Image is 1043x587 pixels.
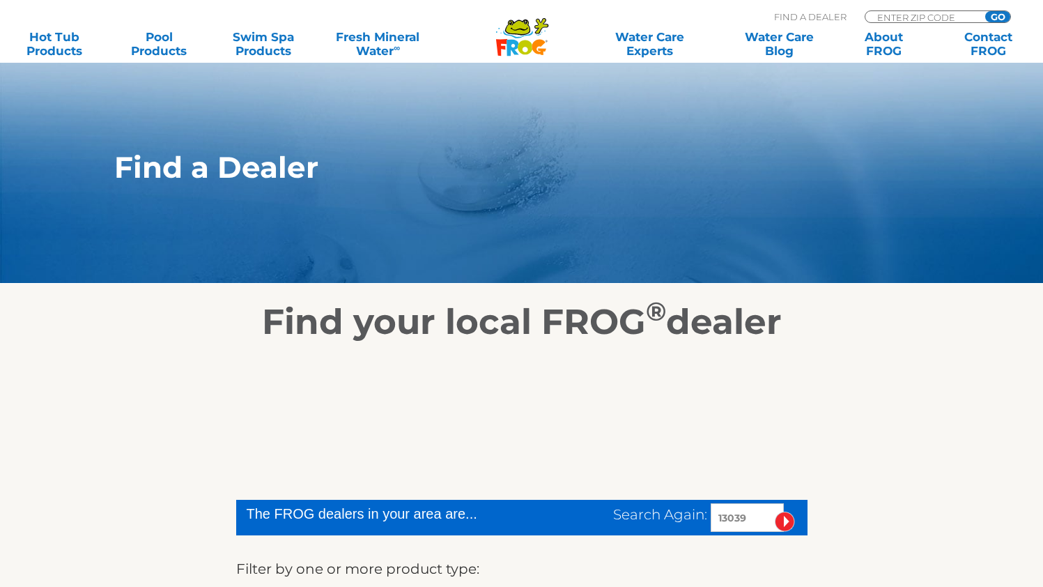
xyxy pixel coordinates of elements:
[613,506,707,523] span: Search Again:
[739,30,821,58] a: Water CareBlog
[394,43,400,53] sup: ∞
[876,11,970,23] input: Zip Code Form
[775,512,795,532] input: Submit
[844,30,925,58] a: AboutFROG
[327,30,429,58] a: Fresh MineralWater∞
[985,11,1010,22] input: GO
[93,301,950,343] h2: Find your local FROG dealer
[118,30,200,58] a: PoolProducts
[223,30,304,58] a: Swim SpaProducts
[948,30,1029,58] a: ContactFROG
[114,151,865,184] h1: Find a Dealer
[774,10,847,23] p: Find A Dealer
[14,30,95,58] a: Hot TubProducts
[236,558,479,580] label: Filter by one or more product type:
[646,296,666,327] sup: ®
[247,503,527,524] div: The FROG dealers in your area are...
[584,30,716,58] a: Water CareExperts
